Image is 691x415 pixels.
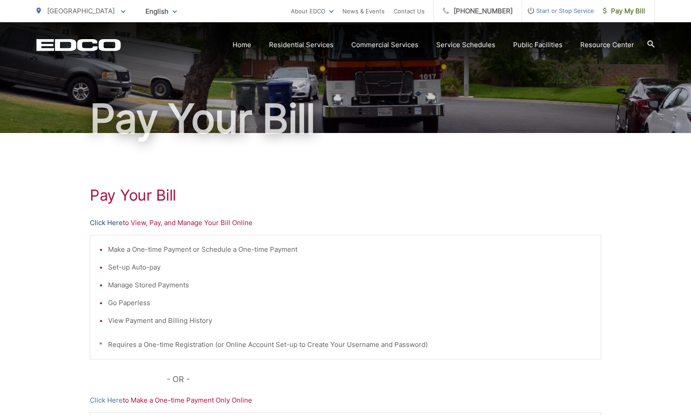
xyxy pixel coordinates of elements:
[342,6,385,16] a: News & Events
[90,218,601,228] p: to View, Pay, and Manage Your Bill Online
[90,218,123,228] a: Click Here
[167,373,602,386] p: - OR -
[36,39,121,51] a: EDCD logo. Return to the homepage.
[291,6,333,16] a: About EDCO
[108,315,592,326] li: View Payment and Billing History
[603,6,645,16] span: Pay My Bill
[47,7,115,15] span: [GEOGRAPHIC_DATA]
[351,40,418,50] a: Commercial Services
[90,395,123,406] a: Click Here
[108,280,592,290] li: Manage Stored Payments
[36,97,655,141] h1: Pay Your Bill
[513,40,562,50] a: Public Facilities
[436,40,495,50] a: Service Schedules
[233,40,251,50] a: Home
[139,4,184,19] span: English
[108,262,592,273] li: Set-up Auto-pay
[580,40,634,50] a: Resource Center
[90,186,601,204] h1: Pay Your Bill
[99,339,592,350] p: * Requires a One-time Registration (or Online Account Set-up to Create Your Username and Password)
[108,244,592,255] li: Make a One-time Payment or Schedule a One-time Payment
[269,40,333,50] a: Residential Services
[394,6,425,16] a: Contact Us
[108,298,592,308] li: Go Paperless
[90,395,601,406] p: to Make a One-time Payment Only Online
